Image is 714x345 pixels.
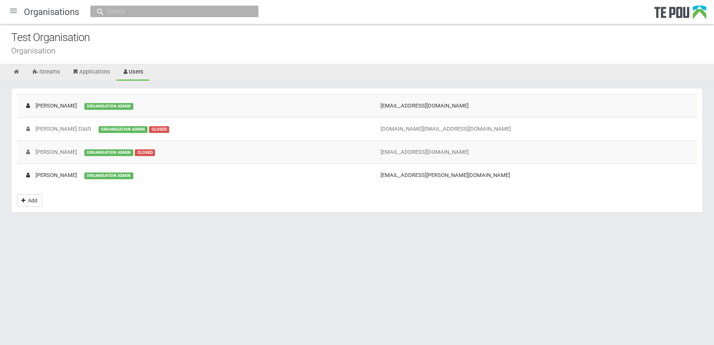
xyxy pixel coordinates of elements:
[117,64,149,81] a: Users
[105,7,236,15] input: Search
[373,140,697,164] td: [EMAIL_ADDRESS][DOMAIN_NAME]
[11,29,714,46] div: Test Organisation
[11,47,714,55] div: Organisation
[27,64,66,81] a: Streams
[84,103,133,110] div: ORGANISATION ADMIN
[25,148,77,156] div: [PERSON_NAME]
[25,102,77,110] div: [PERSON_NAME]
[373,117,697,140] td: [DOMAIN_NAME][EMAIL_ADDRESS][DOMAIN_NAME]
[84,149,133,156] div: ORGANISATION ADMIN
[135,149,155,156] div: CLOSED
[66,64,116,81] a: Applications
[25,171,77,179] div: [PERSON_NAME]
[373,164,697,186] td: [EMAIL_ADDRESS][PERSON_NAME][DOMAIN_NAME]
[25,125,91,133] div: [PERSON_NAME] Dash
[149,126,169,133] div: CLOSED
[99,126,148,133] div: ORGANISATION ADMIN
[84,172,133,179] div: ORGANISATION ADMIN
[373,94,697,117] td: [EMAIL_ADDRESS][DOMAIN_NAME]
[17,194,42,207] a: Add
